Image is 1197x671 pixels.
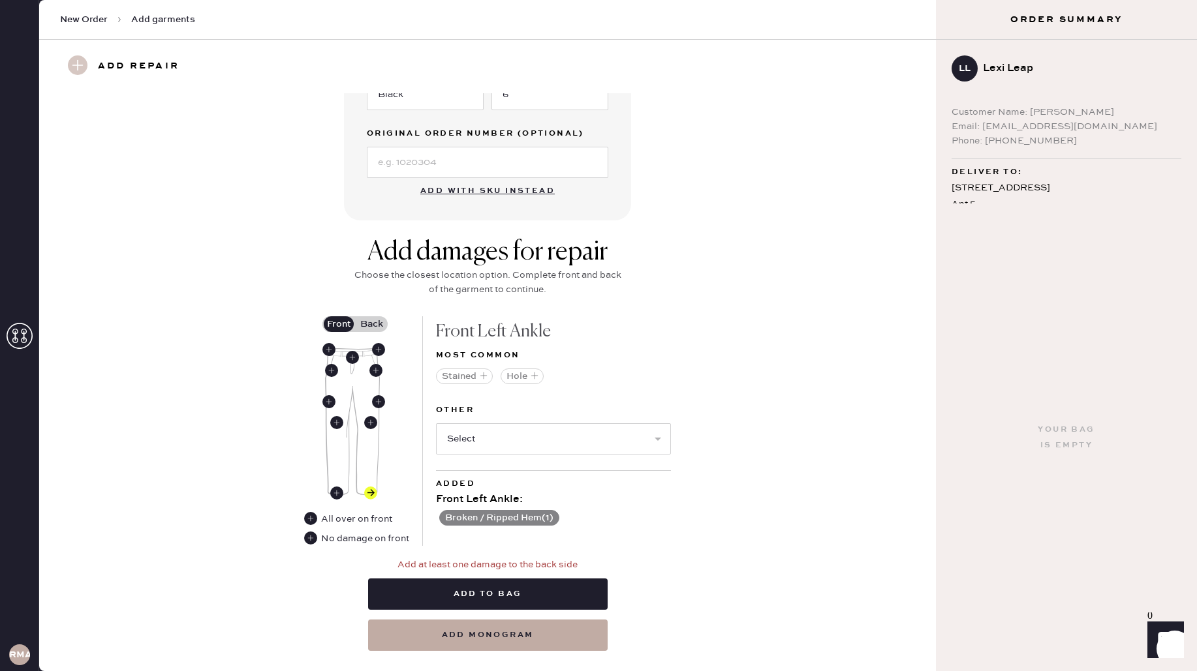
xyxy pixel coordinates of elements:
[322,343,335,356] div: Front Right Waistband
[367,79,484,110] input: e.g. Navy
[350,268,625,297] div: Choose the closest location option. Complete front and back of the garment to continue.
[372,343,385,356] div: Front Left Waistband
[321,512,392,526] div: All over on front
[436,492,671,507] div: Front Left Ankle :
[1135,612,1191,668] iframe: Front Chat
[436,348,671,363] div: Most common
[346,351,359,364] div: Front Center Seam
[952,164,1022,180] span: Deliver to:
[936,13,1197,26] h3: Order Summary
[364,486,377,500] div: Front Left Ankle
[322,395,335,408] div: Front Right Side Seam
[436,402,671,418] label: Other
[9,650,30,659] h3: RMA
[325,348,380,496] img: Garment image
[959,64,971,73] h3: LL
[491,79,608,110] input: e.g. 30R
[412,178,563,204] button: Add with SKU instead
[436,476,671,492] div: Added
[436,368,493,384] button: Stained
[368,578,608,610] button: Add to bag
[325,364,338,377] div: Front Right Pocket
[350,237,625,268] div: Add damages for repair
[330,416,343,429] div: Front Right Leg
[368,619,608,651] button: add monogram
[952,134,1181,148] div: Phone: [PHONE_NUMBER]
[372,395,385,408] div: Front Left Side Seam
[952,119,1181,134] div: Email: [EMAIL_ADDRESS][DOMAIN_NAME]
[501,368,544,384] button: Hole
[1038,422,1095,453] div: Your bag is empty
[367,126,608,142] label: Original Order Number (Optional)
[98,55,179,78] h3: Add repair
[304,512,394,526] div: All over on front
[436,316,671,348] div: Front Left Ankle
[330,486,343,500] div: Front Right Ankle
[322,316,355,332] label: Front
[367,147,608,178] input: e.g. 1020304
[952,105,1181,119] div: Customer Name: [PERSON_NAME]
[60,13,108,26] span: New Order
[131,13,195,26] span: Add garments
[397,558,578,572] div: Add at least one damage to the back side
[304,531,409,546] div: No damage on front
[983,61,1171,76] div: Lexi Leap
[355,316,388,332] label: Back
[364,416,377,429] div: Front Left Leg
[952,180,1181,230] div: [STREET_ADDRESS] Apt 5 [GEOGRAPHIC_DATA] , CA 90019
[439,510,559,526] button: Broken / Ripped Hem(1)
[369,364,382,377] div: Front Left Pocket
[321,531,409,546] div: No damage on front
